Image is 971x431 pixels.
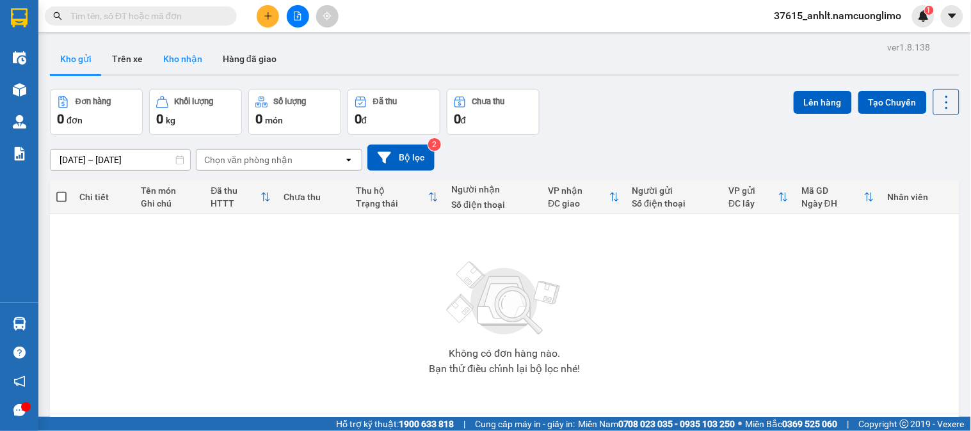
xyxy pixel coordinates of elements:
[941,5,963,27] button: caret-down
[13,147,26,161] img: solution-icon
[451,184,535,194] div: Người nhận
[373,97,397,106] div: Đã thu
[13,375,26,388] span: notification
[887,192,952,202] div: Nhân viên
[357,198,429,208] div: Trạng thái
[355,111,362,127] span: 0
[362,115,367,125] span: đ
[79,192,128,202] div: Chi tiết
[265,115,283,125] span: món
[548,185,609,196] div: VP nhận
[156,111,163,127] span: 0
[264,12,273,20] span: plus
[847,417,849,431] span: |
[801,198,864,208] div: Ngày ĐH
[428,138,441,151] sup: 2
[925,6,934,15] sup: 1
[764,8,912,24] span: 37615_anhlt.namcuonglimo
[70,9,221,23] input: Tìm tên, số ĐT hoặc mã đơn
[723,180,796,214] th: Toggle SortBy
[399,419,454,429] strong: 1900 633 818
[367,145,435,171] button: Bộ lọc
[548,198,609,208] div: ĐC giao
[578,417,735,431] span: Miền Nam
[472,97,505,106] div: Chưa thu
[257,5,279,27] button: plus
[316,5,339,27] button: aim
[51,150,190,170] input: Select a date range.
[461,115,466,125] span: đ
[76,97,111,106] div: Đơn hàng
[57,111,64,127] span: 0
[888,40,931,54] div: ver 1.8.138
[211,198,261,208] div: HTTT
[618,419,735,429] strong: 0708 023 035 - 0935 103 250
[248,89,341,135] button: Số lượng0món
[454,111,461,127] span: 0
[801,185,864,196] div: Mã GD
[918,10,929,22] img: icon-new-feature
[449,349,560,359] div: Không có đơn hàng nào.
[153,43,213,74] button: Kho nhận
[204,180,277,214] th: Toggle SortBy
[447,89,540,135] button: Chưa thu0đ
[274,97,307,106] div: Số lượng
[13,51,26,65] img: warehouse-icon
[53,12,62,20] span: search
[50,43,102,74] button: Kho gửi
[336,417,454,431] span: Hỗ trợ kỹ thuật:
[13,317,26,331] img: warehouse-icon
[67,115,83,125] span: đơn
[947,10,958,22] span: caret-down
[344,155,354,165] svg: open
[542,180,625,214] th: Toggle SortBy
[348,89,440,135] button: Đã thu0đ
[429,364,580,374] div: Bạn thử điều chỉnh lại bộ lọc nhé!
[287,5,309,27] button: file-add
[213,43,287,74] button: Hàng đã giao
[149,89,242,135] button: Khối lượng0kg
[211,185,261,196] div: Đã thu
[11,8,28,27] img: logo-vxr
[858,91,927,114] button: Tạo Chuyến
[166,115,175,125] span: kg
[783,419,838,429] strong: 0369 525 060
[729,185,779,196] div: VP gửi
[451,200,535,210] div: Số điện thoại
[141,198,198,208] div: Ghi chú
[50,89,143,135] button: Đơn hàng0đơn
[794,91,852,114] button: Lên hàng
[323,12,332,20] span: aim
[357,185,429,196] div: Thu hộ
[475,417,575,431] span: Cung cấp máy in - giấy in:
[739,421,742,427] span: ⚪️
[13,115,26,129] img: warehouse-icon
[632,198,716,208] div: Số điện thoại
[746,417,838,431] span: Miền Bắc
[13,404,26,416] span: message
[141,185,198,196] div: Tên món
[13,347,26,359] span: question-circle
[175,97,214,106] div: Khối lượng
[900,419,909,428] span: copyright
[927,6,931,15] span: 1
[255,111,262,127] span: 0
[795,180,881,214] th: Toggle SortBy
[102,43,153,74] button: Trên xe
[204,153,293,166] div: Chọn văn phòng nhận
[463,417,465,431] span: |
[13,83,26,97] img: warehouse-icon
[350,180,445,214] th: Toggle SortBy
[729,198,779,208] div: ĐC lấy
[632,185,716,196] div: Người gửi
[293,12,302,20] span: file-add
[284,192,344,202] div: Chưa thu
[440,254,568,343] img: svg+xml;base64,PHN2ZyBjbGFzcz0ibGlzdC1wbHVnX19zdmciIHhtbG5zPSJodHRwOi8vd3d3LnczLm9yZy8yMDAwL3N2Zy...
